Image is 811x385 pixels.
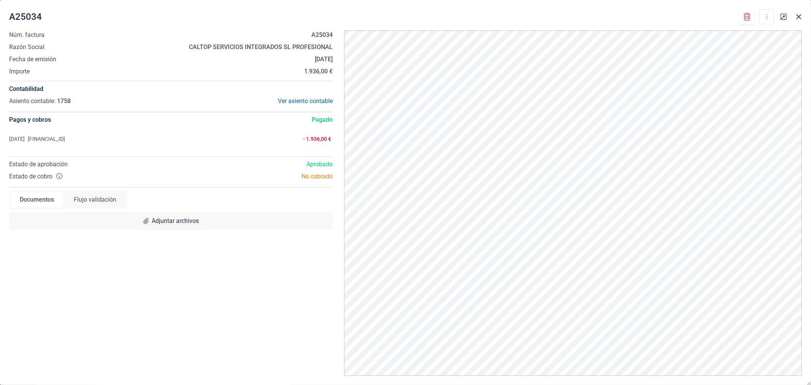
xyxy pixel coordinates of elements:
[57,97,71,105] span: 1758
[793,11,805,23] button: Close
[189,43,333,51] strong: CALTOP SERVICIOS INTEGRADOS SL PROFESIONAL
[304,68,333,75] strong: 1.936,00 €
[312,115,333,124] span: Pagado
[171,160,339,169] div: Aprobado
[9,43,44,52] span: Razón Social
[267,135,331,143] span: - 1.936,00 €
[9,55,56,64] span: Fecha de emisión
[9,172,52,181] span: Estado de cobro
[9,97,56,105] span: Asiento contable:
[9,67,30,76] span: Importe
[28,135,65,143] span: [FINANCIAL_ID]
[311,31,333,38] strong: A25034
[9,84,333,94] h4: Contabilidad
[9,30,44,40] span: Núm. factura
[11,192,63,207] div: Documentos
[171,172,339,181] div: No cobrado
[315,56,333,63] strong: [DATE]
[171,97,333,106] div: Ver asiento contable
[152,216,199,226] span: Adjuntar archivos
[9,135,25,143] span: [DATE]
[9,11,42,23] span: A25034
[9,212,333,230] div: Adjuntar archivos
[9,161,68,168] span: Estado de aprobación
[65,192,125,207] div: Flujo validación
[9,112,51,127] h4: Pagos y cobros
